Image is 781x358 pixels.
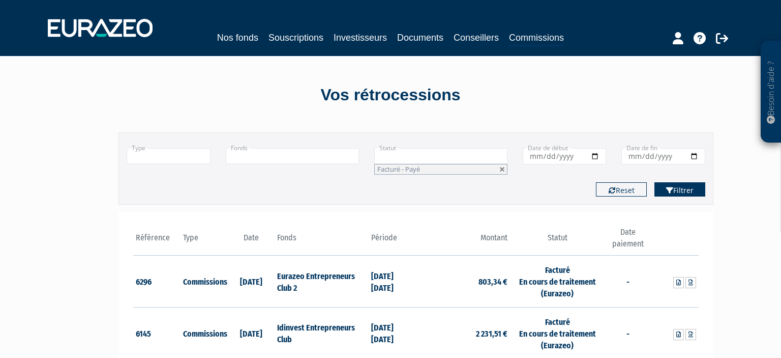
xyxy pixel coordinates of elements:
[133,227,181,256] th: Référence
[275,227,369,256] th: Fonds
[510,227,604,256] th: Statut
[133,256,181,308] td: 6296
[454,31,499,45] a: Conseillers
[654,182,705,197] button: Filtrer
[268,31,323,45] a: Souscriptions
[510,256,604,308] td: Facturé En cours de traitement (Eurazeo)
[227,227,275,256] th: Date
[181,256,228,308] td: Commissions
[227,256,275,308] td: [DATE]
[509,31,564,46] a: Commissions
[275,256,369,308] td: Eurazeo Entrepreneurs Club 2
[605,256,652,308] td: -
[181,227,228,256] th: Type
[605,227,652,256] th: Date paiement
[369,256,416,308] td: [DATE] [DATE]
[377,164,420,174] span: Facturé - Payé
[416,256,510,308] td: 803,34 €
[48,19,153,37] img: 1732889491-logotype_eurazeo_blanc_rvb.png
[369,227,416,256] th: Période
[217,31,258,45] a: Nos fonds
[101,84,680,107] div: Vos rétrocessions
[334,31,387,45] a: Investisseurs
[765,46,777,138] p: Besoin d'aide ?
[596,182,647,197] button: Reset
[397,31,443,45] a: Documents
[416,227,510,256] th: Montant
